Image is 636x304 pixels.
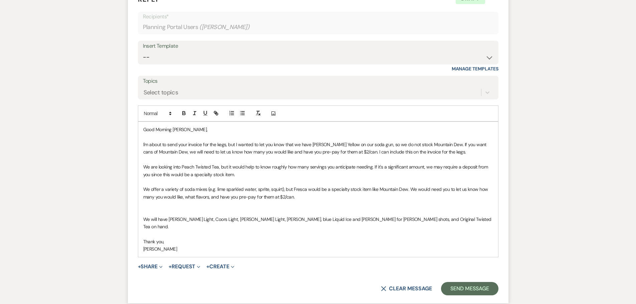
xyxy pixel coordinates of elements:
[143,21,493,34] div: Planning Portal Users
[441,282,498,295] button: Send Message
[143,216,493,231] p: We will have [PERSON_NAME] Light, Coors Light, [PERSON_NAME] Light, [PERSON_NAME], blue Liquid Ic...
[143,76,493,86] label: Topics
[144,88,178,97] div: Select topics
[143,163,493,178] p: We are looking into Peach Twisted Tea, but it would help to know roughly how many servings you an...
[206,264,209,269] span: +
[199,23,249,32] span: ( [PERSON_NAME] )
[169,264,200,269] button: Request
[143,126,493,133] p: Good Morning [PERSON_NAME],
[138,264,163,269] button: Share
[452,66,498,72] a: Manage Templates
[143,245,493,253] p: [PERSON_NAME]
[381,286,432,291] button: Clear message
[143,12,493,21] p: Recipients*
[143,41,493,51] div: Insert Template
[143,141,493,156] p: I'm about to send your invoice for the kegs, but I wanted to let you know that we have [PERSON_NA...
[206,264,234,269] button: Create
[169,264,172,269] span: +
[143,238,493,245] p: Thank you,
[138,264,141,269] span: +
[143,186,493,201] p: We offer a variety of soda mixes (e.g. lime sparkled water, sprite, squirt), but Fresca would be ...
